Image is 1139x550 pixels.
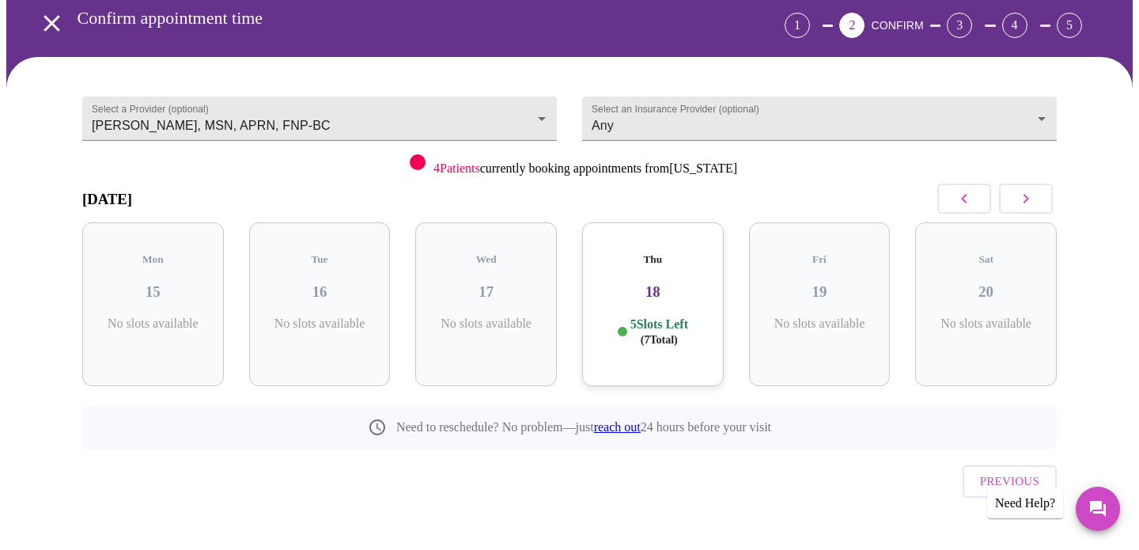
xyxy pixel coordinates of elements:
p: No slots available [262,317,378,331]
h3: 19 [762,283,878,301]
span: CONFIRM [871,19,923,32]
h5: Wed [428,253,544,266]
p: No slots available [762,317,878,331]
span: 4 Patients [433,161,480,175]
h3: 18 [595,283,711,301]
h5: Sat [928,253,1044,266]
h5: Thu [595,253,711,266]
h5: Fri [762,253,878,266]
button: Previous [963,465,1057,497]
div: 2 [839,13,865,38]
h3: 15 [95,283,211,301]
h3: 16 [262,283,378,301]
p: No slots available [928,317,1044,331]
h3: [DATE] [82,191,132,208]
p: currently booking appointments from [US_STATE] [433,161,737,176]
button: Messages [1076,487,1120,531]
div: 4 [1002,13,1027,38]
span: ( 7 Total) [641,334,678,346]
h3: Confirm appointment time [78,8,697,28]
div: 3 [947,13,972,38]
span: Previous [980,471,1039,491]
p: No slots available [428,317,544,331]
a: reach out [594,420,641,434]
div: Any [582,97,1057,141]
p: No slots available [95,317,211,331]
h3: 17 [428,283,544,301]
h5: Mon [95,253,211,266]
div: Need Help? [987,488,1063,518]
div: 1 [785,13,810,38]
div: 5 [1057,13,1082,38]
p: 5 Slots Left [630,317,688,347]
h5: Tue [262,253,378,266]
p: Need to reschedule? No problem—just 24 hours before your visit [396,420,771,434]
div: [PERSON_NAME], MSN, APRN, FNP-BC [82,97,557,141]
h3: 20 [928,283,1044,301]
